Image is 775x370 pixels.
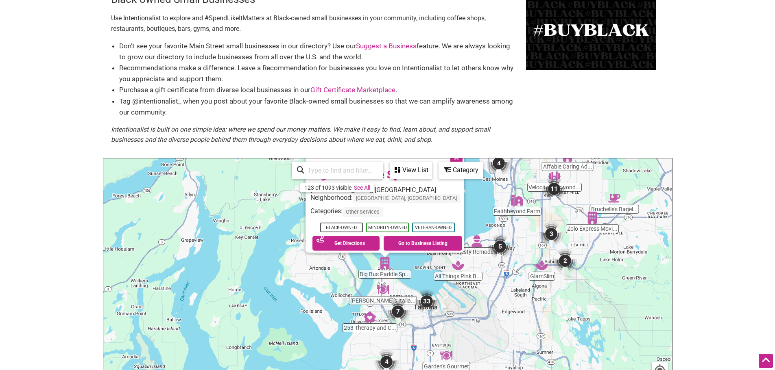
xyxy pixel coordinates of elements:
[304,162,378,178] input: Type to find and filter...
[119,63,518,84] li: Recommendations make a difference. Leave a Recommendation for businesses you love on Intentionali...
[343,208,383,217] span: Other Services
[548,170,561,182] div: Velocity Taekwondo Center
[119,41,518,63] li: Don’t see your favorite Main Street small businesses in our directory? Use our feature. We are al...
[377,283,389,296] div: Joeseppi's Italian Ristorante and Bar
[111,13,518,34] p: Use Intentionalist to explore and #SpendLikeItMatters at Black-owned small businesses in your com...
[312,236,380,251] a: Get Directions
[111,125,490,144] em: Intentionalist is built on one simple idea: where we spend our money matters. We make it easy to ...
[304,184,351,191] div: 123 of 1093 visible
[354,184,370,191] a: See All
[119,84,518,95] li: Purchase a gift certificate from diverse local businesses in our .
[119,96,518,118] li: Tag @intentionalist_ when you post about your favorite Black-owned small businesses so that we ca...
[608,192,620,204] div: Bruchelle's Bagel Bistro
[439,162,482,178] div: Category
[759,354,773,368] div: Scroll Back to Top
[412,223,454,232] span: Veteran-Owned
[310,208,464,221] div: Categories:
[364,311,376,323] div: 253 Therapy and Consult
[536,259,548,271] div: GlamSlim
[415,289,439,314] div: 33
[386,299,410,324] div: 7
[471,235,483,247] div: Majesty Remodeling
[452,259,464,271] div: All Things Pink Beauty
[310,194,464,207] div: Neighborhood:
[310,86,395,94] a: Gift Certificate Marketplace
[379,257,391,269] div: Big Bus Paddle Sports
[586,212,598,224] div: Zolo Express Moving Company
[356,42,417,50] a: Suggest a Business
[539,222,563,246] div: 3
[366,223,408,232] span: Minority-Owned
[542,177,566,201] div: 11
[553,249,577,273] div: 2
[320,223,362,232] span: Black-Owned
[292,162,383,179] div: Type to search and filter
[440,349,452,361] div: Garden's Gourmet
[439,162,483,179] div: Filter by category
[384,236,462,251] a: Go to Business Listing
[488,234,512,259] div: 5
[391,162,431,178] div: View List
[390,162,432,179] div: See a list of the visible businesses
[511,194,523,206] div: Faithbeyond Farm
[310,186,464,194] div: [GEOGRAPHIC_DATA], [GEOGRAPHIC_DATA]
[353,194,460,203] span: [GEOGRAPHIC_DATA], [GEOGRAPHIC_DATA]
[487,151,511,175] div: 4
